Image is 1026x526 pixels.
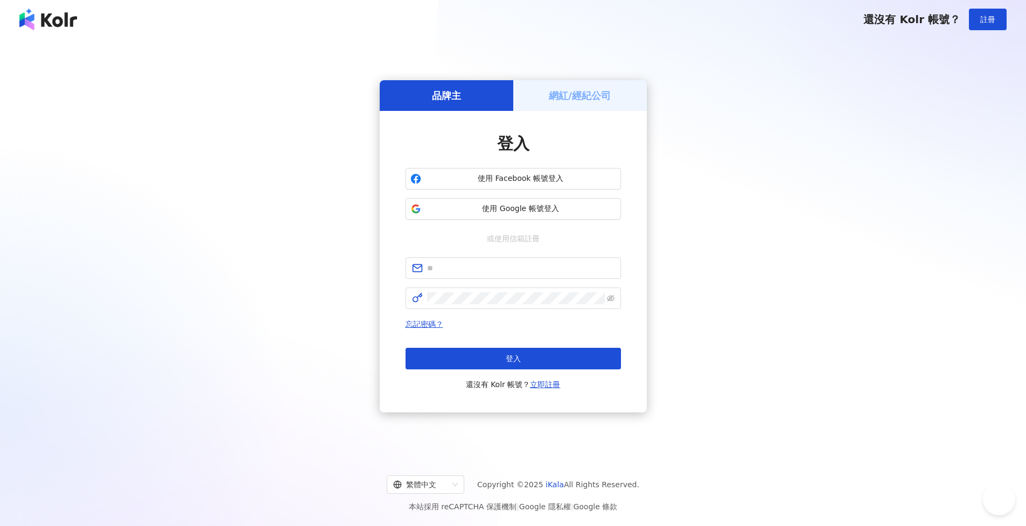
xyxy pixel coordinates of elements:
span: | [571,502,574,511]
span: eye-invisible [607,294,615,302]
a: iKala [546,480,564,489]
a: Google 條款 [573,502,617,511]
h5: 品牌主 [432,89,461,102]
span: 本站採用 reCAPTCHA 保護機制 [409,500,617,513]
span: Copyright © 2025 All Rights Reserved. [477,478,639,491]
span: 還沒有 Kolr 帳號？ [863,13,960,26]
a: 忘記密碼？ [406,320,443,328]
span: 登入 [497,134,529,153]
span: 使用 Facebook 帳號登入 [425,173,616,184]
button: 登入 [406,348,621,369]
span: 或使用信箱註冊 [479,233,547,244]
img: logo [19,9,77,30]
button: 使用 Facebook 帳號登入 [406,168,621,190]
span: 使用 Google 帳號登入 [425,204,616,214]
a: 立即註冊 [530,380,560,389]
div: 繁體中文 [393,476,448,493]
iframe: Help Scout Beacon - Open [983,483,1015,515]
button: 使用 Google 帳號登入 [406,198,621,220]
h5: 網紅/經紀公司 [549,89,611,102]
a: Google 隱私權 [519,502,571,511]
button: 註冊 [969,9,1007,30]
span: 登入 [506,354,521,363]
span: 還沒有 Kolr 帳號？ [466,378,561,391]
span: | [517,502,519,511]
span: 註冊 [980,15,995,24]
